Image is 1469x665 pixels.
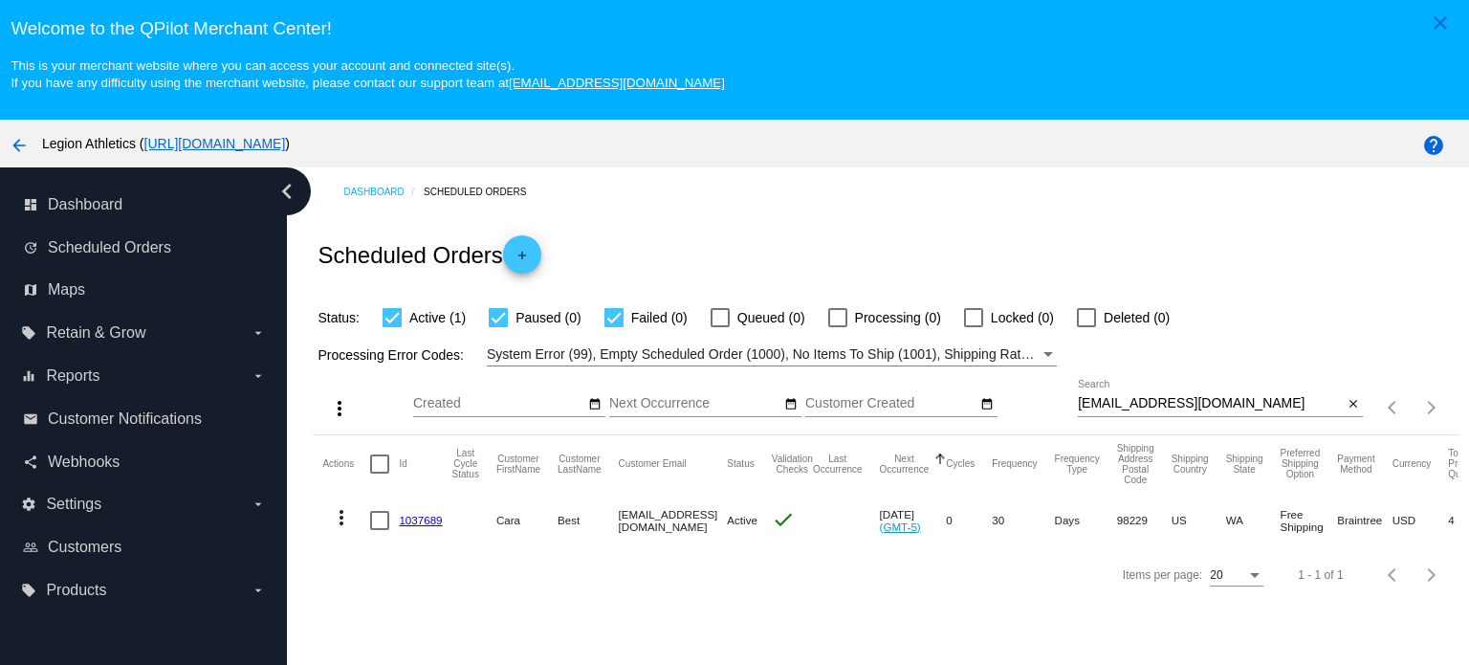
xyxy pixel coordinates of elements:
[880,521,921,533] a: (GMT-5)
[509,76,725,90] a: [EMAIL_ADDRESS][DOMAIN_NAME]
[991,306,1054,329] span: Locked (0)
[424,177,543,207] a: Scheduled Orders
[1226,493,1281,548] mat-cell: WA
[784,397,798,412] mat-icon: date_range
[251,497,266,512] i: arrow_drop_down
[946,458,975,470] button: Change sorting for Cycles
[1078,396,1343,411] input: Search
[343,177,424,207] a: Dashboard
[318,347,464,363] span: Processing Error Codes:
[318,235,540,274] h2: Scheduled Orders
[1172,493,1226,548] mat-cell: US
[1281,448,1321,479] button: Change sorting for PreferredShippingOption
[42,136,290,151] span: Legion Athletics ( )
[727,514,757,526] span: Active
[515,306,581,329] span: Paused (0)
[399,458,406,470] button: Change sorting for Id
[558,454,602,475] button: Change sorting for CustomerLastName
[772,508,795,531] mat-icon: check
[1226,454,1263,475] button: Change sorting for ShippingState
[330,506,353,529] mat-icon: more_vert
[251,325,266,341] i: arrow_drop_down
[772,435,813,493] mat-header-cell: Validation Checks
[1123,568,1202,582] div: Items per page:
[318,310,360,325] span: Status:
[1337,493,1392,548] mat-cell: Braintree
[23,540,38,555] i: people_outline
[1413,388,1451,427] button: Next page
[46,324,145,342] span: Retain & Grow
[487,343,1057,366] mat-select: Filter by Processing Error Codes
[1210,569,1263,583] mat-select: Items per page:
[992,493,1054,548] mat-cell: 30
[1422,134,1445,157] mat-icon: help
[1172,454,1209,475] button: Change sorting for ShippingCountry
[23,282,38,298] i: map
[48,454,120,471] span: Webhooks
[1117,443,1154,485] button: Change sorting for ShippingPostcode
[631,306,688,329] span: Failed (0)
[1055,493,1117,548] mat-cell: Days
[48,539,121,556] span: Customers
[1413,556,1451,594] button: Next page
[322,435,370,493] mat-header-cell: Actions
[992,458,1037,470] button: Change sorting for Frequency
[1374,556,1413,594] button: Previous page
[1298,568,1343,582] div: 1 - 1 of 1
[21,583,36,598] i: local_offer
[1055,454,1100,475] button: Change sorting for FrequencyType
[23,275,266,305] a: map Maps
[452,448,479,479] button: Change sorting for LastProcessingCycleId
[272,176,302,207] i: chevron_left
[1281,493,1338,548] mat-cell: Free Shipping
[23,411,38,427] i: email
[11,18,1458,39] h3: Welcome to the QPilot Merchant Center!
[1337,454,1374,475] button: Change sorting for PaymentMethod.Type
[23,447,266,477] a: share Webhooks
[21,325,36,341] i: local_offer
[328,397,351,420] mat-icon: more_vert
[21,368,36,384] i: equalizer
[511,249,534,272] mat-icon: add
[23,233,266,263] a: update Scheduled Orders
[1347,397,1360,412] mat-icon: close
[1117,493,1172,548] mat-cell: 98229
[1392,493,1449,548] mat-cell: USD
[946,493,992,548] mat-cell: 0
[1374,388,1413,427] button: Previous page
[413,396,585,411] input: Created
[46,582,106,599] span: Products
[23,189,266,220] a: dashboard Dashboard
[11,58,724,90] small: This is your merchant website where you can access your account and connected site(s). If you hav...
[23,454,38,470] i: share
[21,497,36,512] i: settings
[251,368,266,384] i: arrow_drop_down
[48,239,171,256] span: Scheduled Orders
[144,136,286,151] a: [URL][DOMAIN_NAME]
[409,306,466,329] span: Active (1)
[496,454,540,475] button: Change sorting for CustomerFirstName
[558,493,619,548] mat-cell: Best
[805,396,977,411] input: Customer Created
[48,281,85,299] span: Maps
[48,410,202,428] span: Customer Notifications
[619,493,728,548] mat-cell: [EMAIL_ADDRESS][DOMAIN_NAME]
[23,532,266,563] a: people_outline Customers
[737,306,805,329] span: Queued (0)
[727,458,754,470] button: Change sorting for Status
[1429,11,1452,34] mat-icon: close
[399,514,442,526] a: 1037689
[619,458,687,470] button: Change sorting for CustomerEmail
[496,493,558,548] mat-cell: Cara
[980,397,994,412] mat-icon: date_range
[1210,568,1222,582] span: 20
[813,454,863,475] button: Change sorting for LastOccurrenceUtc
[880,454,930,475] button: Change sorting for NextOccurrenceUtc
[1392,458,1432,470] button: Change sorting for CurrencyIso
[46,367,99,385] span: Reports
[855,306,941,329] span: Processing (0)
[23,240,38,255] i: update
[1343,394,1363,414] button: Clear
[46,496,101,513] span: Settings
[23,197,38,212] i: dashboard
